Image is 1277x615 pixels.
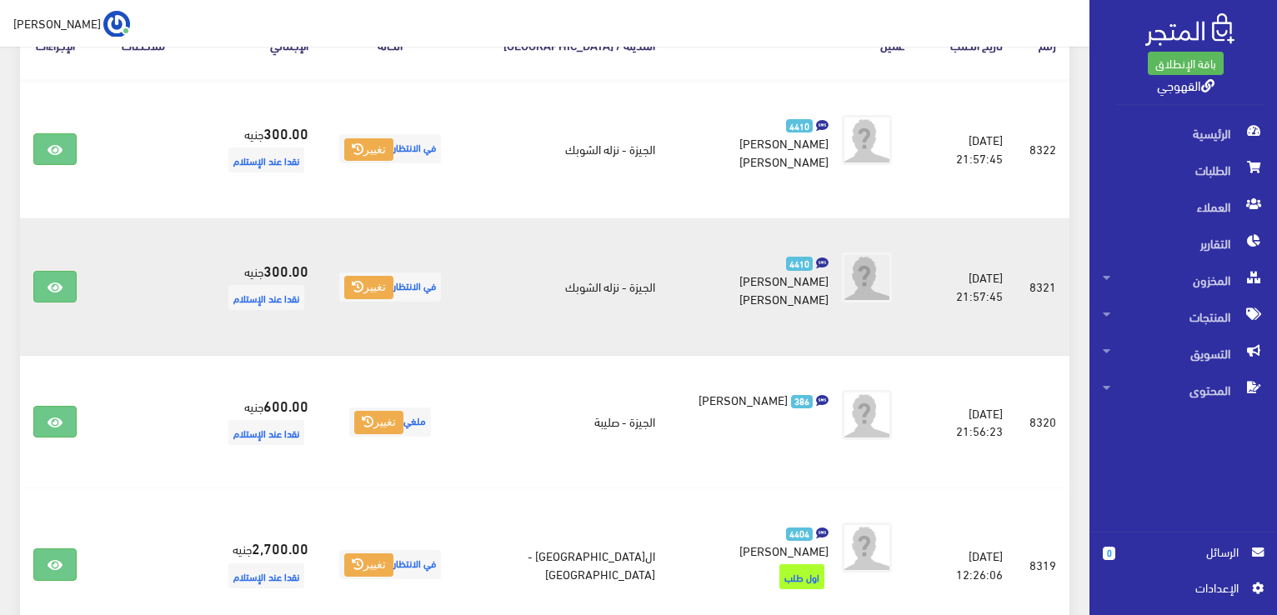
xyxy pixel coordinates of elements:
[1116,578,1238,597] span: اﻹعدادات
[791,395,814,409] span: 386
[695,522,829,559] a: 4404 [PERSON_NAME]
[1089,115,1277,152] a: الرئيسية
[344,138,393,162] button: تغيير
[1103,188,1264,225] span: العملاء
[1103,547,1115,560] span: 0
[779,564,824,589] span: اول طلب
[1145,13,1234,46] img: .
[1103,542,1264,578] a: 0 الرسائل
[842,115,892,165] img: avatar.png
[919,356,1016,488] td: [DATE] 21:56:23
[263,259,308,281] strong: 300.00
[344,553,393,577] button: تغيير
[1016,356,1069,488] td: 8320
[786,527,814,542] span: 4404
[1016,218,1069,356] td: 8321
[1089,188,1277,225] a: العملاء
[339,134,441,163] span: في الانتظار
[228,420,304,445] span: نقدا عند الإستلام
[13,10,130,37] a: ... [PERSON_NAME]
[354,411,403,434] button: تغيير
[739,131,829,172] span: [PERSON_NAME] [PERSON_NAME]
[13,12,101,33] span: [PERSON_NAME]
[458,80,669,218] td: الجيزة - نزله الشوبك
[228,563,304,588] span: نقدا عند الإستلام
[1089,225,1277,262] a: التقارير
[344,276,393,299] button: تغيير
[1103,298,1264,335] span: المنتجات
[842,522,892,572] img: avatar.png
[252,537,308,558] strong: 2,700.00
[197,218,322,356] td: جنيه
[1129,542,1239,561] span: الرسائل
[1103,115,1264,152] span: الرئيسية
[339,272,441,302] span: في الانتظار
[1089,262,1277,298] a: المخزون
[103,11,130,37] img: ...
[1103,372,1264,408] span: المحتوى
[695,390,829,408] a: 386 [PERSON_NAME]
[458,356,669,488] td: الجيزة - صليبة
[739,538,829,562] span: [PERSON_NAME]
[786,119,814,133] span: 4410
[197,80,322,218] td: جنيه
[1089,298,1277,335] a: المنتجات
[1089,152,1277,188] a: الطلبات
[228,147,304,172] span: نقدا عند الإستلام
[1103,152,1264,188] span: الطلبات
[1157,72,1214,97] a: القهوجي
[349,407,431,437] span: ملغي
[919,80,1016,218] td: [DATE] 21:57:45
[228,285,304,310] span: نقدا عند الإستلام
[842,390,892,440] img: avatar.png
[842,252,892,302] img: avatar.png
[695,115,829,170] a: 4410 [PERSON_NAME] [PERSON_NAME]
[339,550,441,579] span: في الانتظار
[20,501,83,564] iframe: Drift Widget Chat Controller
[197,356,322,488] td: جنيه
[695,252,829,307] a: 4410 [PERSON_NAME] [PERSON_NAME]
[1103,225,1264,262] span: التقارير
[1103,335,1264,372] span: التسويق
[699,387,788,411] span: [PERSON_NAME]
[1103,578,1264,605] a: اﻹعدادات
[1148,52,1224,75] a: باقة الإنطلاق
[1103,262,1264,298] span: المخزون
[739,268,829,310] span: [PERSON_NAME] [PERSON_NAME]
[786,257,814,271] span: 4410
[263,122,308,143] strong: 300.00
[458,218,669,356] td: الجيزة - نزله الشوبك
[919,218,1016,356] td: [DATE] 21:57:45
[263,394,308,416] strong: 600.00
[1016,80,1069,218] td: 8322
[1089,372,1277,408] a: المحتوى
